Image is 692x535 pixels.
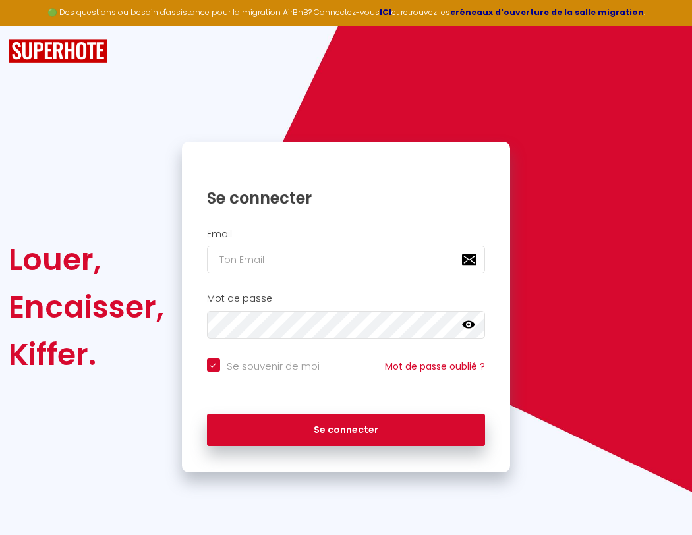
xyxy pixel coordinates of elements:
[9,39,107,63] img: SuperHote logo
[9,236,164,283] div: Louer,
[207,293,486,304] h2: Mot de passe
[207,188,486,208] h1: Se connecter
[450,7,644,18] a: créneaux d'ouverture de la salle migration
[9,283,164,331] div: Encaisser,
[9,331,164,378] div: Kiffer.
[207,414,486,447] button: Se connecter
[380,7,391,18] a: ICI
[207,229,486,240] h2: Email
[385,360,485,373] a: Mot de passe oublié ?
[207,246,486,273] input: Ton Email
